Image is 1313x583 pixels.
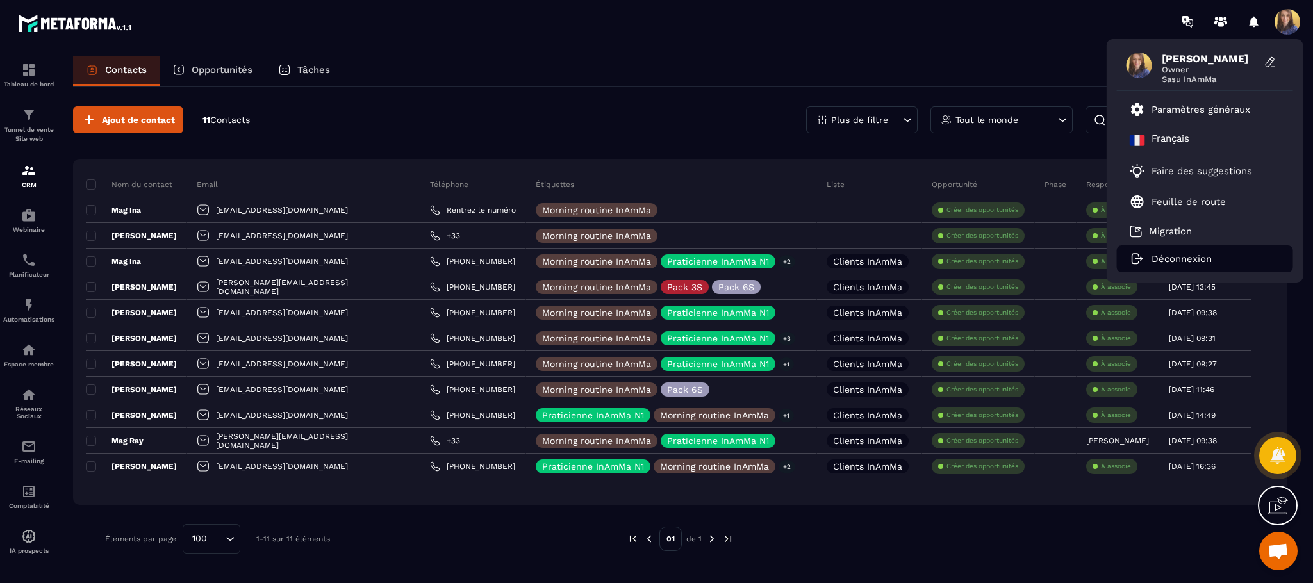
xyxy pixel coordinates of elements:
[105,534,176,543] p: Éléments par page
[1162,53,1258,65] span: [PERSON_NAME]
[946,411,1018,420] p: Créer des opportunités
[1169,334,1216,343] p: [DATE] 09:31
[667,257,769,266] p: Praticienne InAmMa N1
[1149,226,1192,237] p: Migration
[779,357,794,371] p: +1
[430,256,515,267] a: [PHONE_NUMBER]
[256,534,330,543] p: 1-11 sur 11 éléments
[21,529,37,544] img: automations
[3,361,54,368] p: Espace membre
[833,385,902,394] p: Clients InAmMa
[86,179,172,190] p: Nom du contact
[86,256,141,267] p: Mag Ina
[86,436,144,446] p: Mag Ray
[430,359,515,369] a: [PHONE_NUMBER]
[1130,194,1226,209] a: Feuille de route
[833,436,902,445] p: Clients InAmMa
[430,308,515,318] a: [PHONE_NUMBER]
[430,333,515,343] a: [PHONE_NUMBER]
[3,502,54,509] p: Comptabilité
[542,385,651,394] p: Morning routine InAmMa
[1086,436,1149,445] p: [PERSON_NAME]
[1152,104,1250,115] p: Paramètres généraux
[779,460,795,473] p: +2
[21,484,37,499] img: accountant
[3,406,54,420] p: Réseaux Sociaux
[1101,231,1131,240] p: À associe
[542,206,651,215] p: Morning routine InAmMa
[833,411,902,420] p: Clients InAmMa
[1169,436,1217,445] p: [DATE] 09:38
[18,12,133,35] img: logo
[1101,283,1131,291] p: À associe
[105,64,147,76] p: Contacts
[946,436,1018,445] p: Créer des opportunités
[542,359,651,368] p: Morning routine InAmMa
[3,474,54,519] a: accountantaccountantComptabilité
[1101,385,1131,394] p: À associe
[86,205,141,215] p: Mag Ina
[946,385,1018,394] p: Créer des opportunités
[192,64,252,76] p: Opportunités
[3,81,54,88] p: Tableau de bord
[86,231,177,241] p: [PERSON_NAME]
[706,533,718,545] img: next
[660,462,769,471] p: Morning routine InAmMa
[3,547,54,554] p: IA prospects
[3,457,54,464] p: E-mailing
[831,115,888,124] p: Plus de filtre
[1152,133,1189,148] p: Français
[3,153,54,198] a: formationformationCRM
[3,288,54,333] a: automationsautomationsAutomatisations
[1169,411,1216,420] p: [DATE] 14:49
[3,97,54,153] a: formationformationTunnel de vente Site web
[211,532,222,546] input: Search for option
[3,126,54,144] p: Tunnel de vente Site web
[1101,257,1131,266] p: À associe
[210,115,250,125] span: Contacts
[430,179,468,190] p: Téléphone
[86,282,177,292] p: [PERSON_NAME]
[667,436,769,445] p: Praticienne InAmMa N1
[542,334,651,343] p: Morning routine InAmMa
[946,283,1018,291] p: Créer des opportunités
[3,429,54,474] a: emailemailE-mailing
[1259,532,1298,570] div: Ouvrir le chat
[21,252,37,268] img: scheduler
[643,533,655,545] img: prev
[946,308,1018,317] p: Créer des opportunités
[827,179,845,190] p: Liste
[86,359,177,369] p: [PERSON_NAME]
[833,308,902,317] p: Clients InAmMa
[3,53,54,97] a: formationformationTableau de bord
[1169,359,1217,368] p: [DATE] 09:27
[1045,179,1066,190] p: Phase
[1086,179,1134,190] p: Responsable
[946,462,1018,471] p: Créer des opportunités
[627,533,639,545] img: prev
[1169,462,1216,471] p: [DATE] 16:36
[833,257,902,266] p: Clients InAmMa
[3,243,54,288] a: schedulerschedulerPlanificateur
[1101,411,1131,420] p: À associe
[430,410,515,420] a: [PHONE_NUMBER]
[667,385,703,394] p: Pack 6S
[536,179,574,190] p: Étiquettes
[718,283,754,291] p: Pack 6S
[430,384,515,395] a: [PHONE_NUMBER]
[430,461,515,472] a: [PHONE_NUMBER]
[542,436,651,445] p: Morning routine InAmMa
[542,283,651,291] p: Morning routine InAmMa
[1152,165,1252,177] p: Faire des suggestions
[183,524,240,554] div: Search for option
[73,106,183,133] button: Ajout de contact
[722,533,734,545] img: next
[946,334,1018,343] p: Créer des opportunités
[1130,163,1264,179] a: Faire des suggestions
[667,359,769,368] p: Praticienne InAmMa N1
[430,231,460,241] a: +33
[21,439,37,454] img: email
[3,198,54,243] a: automationsautomationsWebinaire
[21,62,37,78] img: formation
[660,411,769,420] p: Morning routine InAmMa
